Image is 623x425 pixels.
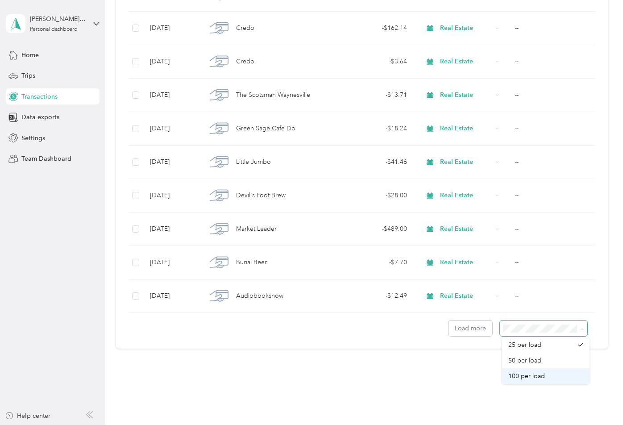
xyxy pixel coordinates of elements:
[440,124,492,133] span: Real Estate
[341,291,407,301] div: - $12.49
[236,57,254,67] span: Credo
[236,23,254,33] span: Credo
[508,79,597,112] td: --
[440,90,492,100] span: Real Estate
[508,146,597,179] td: --
[440,191,492,200] span: Real Estate
[21,50,39,60] span: Home
[341,124,407,133] div: - $18.24
[210,253,228,272] img: Burial Beer
[143,179,199,212] td: [DATE]
[210,153,228,171] img: Little Jumbo
[236,258,267,267] span: Burial Beer
[236,124,295,133] span: Green Sage Cafe Do
[508,341,541,349] span: 25 per load
[21,92,58,101] span: Transactions
[143,112,199,146] td: [DATE]
[449,321,492,336] button: Load more
[21,112,59,122] span: Data exports
[440,224,492,234] span: Real Estate
[440,57,492,67] span: Real Estate
[143,279,199,313] td: [DATE]
[341,57,407,67] div: - $3.64
[210,19,228,37] img: Credo
[30,14,86,24] div: [PERSON_NAME] [PERSON_NAME]
[508,279,597,313] td: --
[5,411,50,421] button: Help center
[236,90,310,100] span: The Scotsman Waynesville
[236,191,286,200] span: Devil's Foot Brew
[341,258,407,267] div: - $7.70
[210,220,228,238] img: Market Leader
[508,246,597,279] td: --
[30,27,78,32] div: Personal dashboard
[143,79,199,112] td: [DATE]
[508,45,597,79] td: --
[210,119,228,138] img: Green Sage Cafe Do
[21,154,71,163] span: Team Dashboard
[440,291,492,301] span: Real Estate
[143,212,199,246] td: [DATE]
[440,157,492,167] span: Real Estate
[236,157,271,167] span: Little Jumbo
[341,224,407,234] div: - $489.00
[508,212,597,246] td: --
[143,246,199,279] td: [DATE]
[508,357,541,364] span: 50 per load
[210,52,228,71] img: Credo
[341,157,407,167] div: - $41.46
[440,23,492,33] span: Real Estate
[573,375,623,425] iframe: Everlance-gr Chat Button Frame
[143,12,199,45] td: [DATE]
[21,71,35,80] span: Trips
[210,287,228,305] img: Audiobooksnow
[341,23,407,33] div: - $162.14
[236,291,283,301] span: Audiobooksnow
[341,191,407,200] div: - $28.00
[210,86,228,104] img: The Scotsman Waynesville
[143,146,199,179] td: [DATE]
[341,90,407,100] div: - $13.71
[143,45,199,79] td: [DATE]
[21,133,45,143] span: Settings
[508,112,597,146] td: --
[440,258,492,267] span: Real Estate
[508,179,597,212] td: --
[210,186,228,205] img: Devil's Foot Brew
[508,12,597,45] td: --
[508,372,545,380] span: 100 per load
[236,224,277,234] span: Market Leader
